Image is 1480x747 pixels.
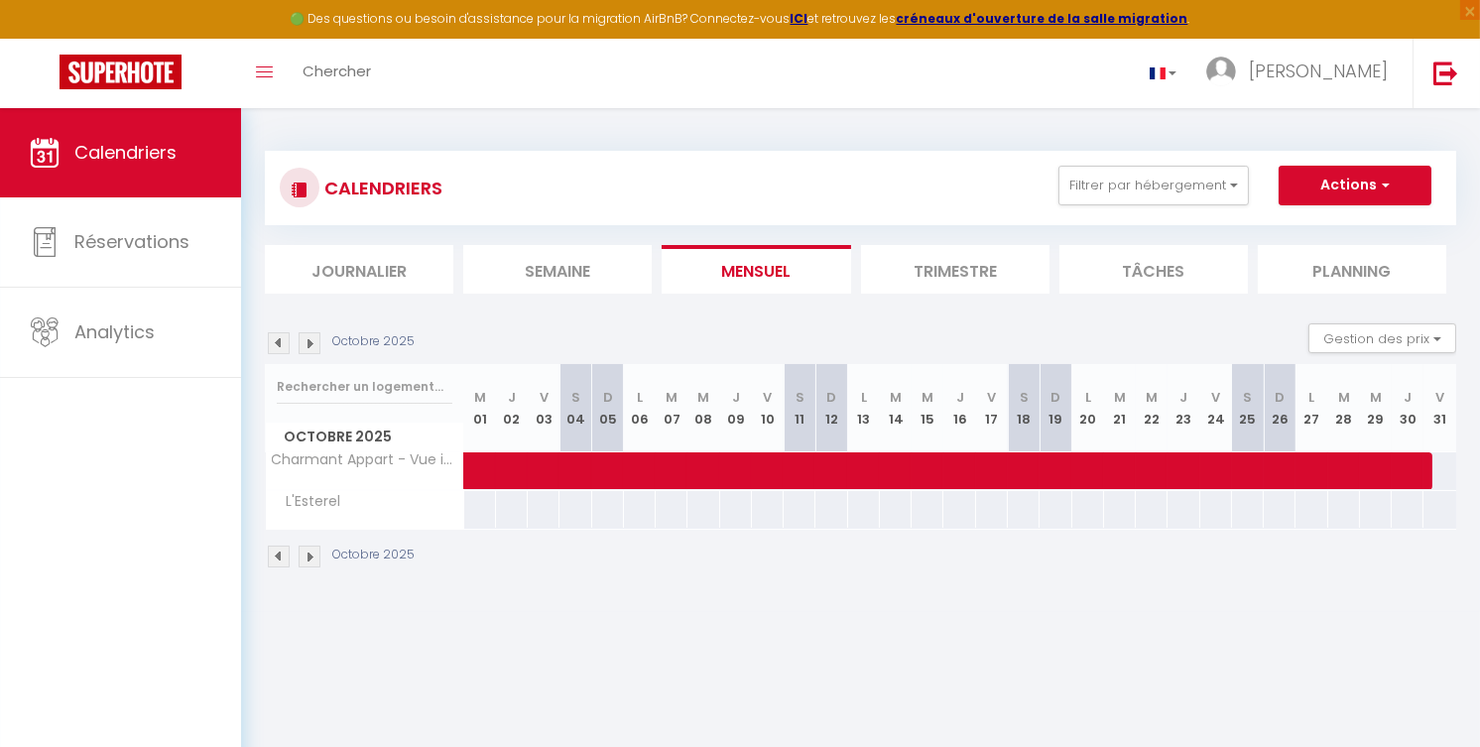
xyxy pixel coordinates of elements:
[303,61,371,81] span: Chercher
[764,388,773,407] abbr: V
[474,388,486,407] abbr: M
[1114,388,1126,407] abbr: M
[815,364,847,452] th: 12
[1168,364,1199,452] th: 23
[1179,388,1187,407] abbr: J
[1360,364,1392,452] th: 29
[697,388,709,407] abbr: M
[1295,364,1327,452] th: 27
[1085,388,1091,407] abbr: L
[463,245,652,294] li: Semaine
[1008,364,1040,452] th: 18
[1433,61,1458,85] img: logout
[1146,388,1158,407] abbr: M
[540,388,549,407] abbr: V
[277,369,452,405] input: Rechercher un logement...
[496,364,528,452] th: 02
[897,10,1188,27] a: créneaux d'ouverture de la salle migration
[319,166,442,210] h3: CALENDRIERS
[1423,364,1456,452] th: 31
[987,388,996,407] abbr: V
[1264,364,1295,452] th: 26
[464,364,496,452] th: 01
[332,332,415,351] p: Octobre 2025
[827,388,837,407] abbr: D
[74,319,155,344] span: Analytics
[559,364,591,452] th: 04
[637,388,643,407] abbr: L
[592,364,624,452] th: 05
[656,364,687,452] th: 07
[74,229,189,254] span: Réservations
[1206,57,1236,86] img: ...
[1104,364,1136,452] th: 21
[720,364,752,452] th: 09
[861,245,1049,294] li: Trimestre
[1191,39,1413,108] a: ... [PERSON_NAME]
[1258,245,1446,294] li: Planning
[1279,166,1431,205] button: Actions
[1338,388,1350,407] abbr: M
[662,245,850,294] li: Mensuel
[976,364,1008,452] th: 17
[265,245,453,294] li: Journalier
[880,364,912,452] th: 14
[1020,388,1029,407] abbr: S
[956,388,964,407] abbr: J
[1275,388,1285,407] abbr: D
[1309,388,1315,407] abbr: L
[1392,364,1423,452] th: 30
[266,423,463,451] span: Octobre 2025
[666,388,678,407] abbr: M
[912,364,943,452] th: 15
[508,388,516,407] abbr: J
[1050,388,1060,407] abbr: D
[603,388,613,407] abbr: D
[1059,245,1248,294] li: Tâches
[1232,364,1264,452] th: 25
[796,388,804,407] abbr: S
[1200,364,1232,452] th: 24
[60,55,182,89] img: Super Booking
[784,364,815,452] th: 11
[1328,364,1360,452] th: 28
[288,39,386,108] a: Chercher
[1249,59,1388,83] span: [PERSON_NAME]
[528,364,559,452] th: 03
[571,388,580,407] abbr: S
[943,364,975,452] th: 16
[890,388,902,407] abbr: M
[732,388,740,407] abbr: J
[1244,388,1253,407] abbr: S
[1404,388,1412,407] abbr: J
[16,8,75,67] button: Ouvrir le widget de chat LiveChat
[1040,364,1071,452] th: 19
[687,364,719,452] th: 08
[1058,166,1249,205] button: Filtrer par hébergement
[752,364,784,452] th: 10
[624,364,656,452] th: 06
[1435,388,1444,407] abbr: V
[269,452,467,467] span: Charmant Appart - Vue imprenable sur le lac Léman
[1072,364,1104,452] th: 20
[922,388,933,407] abbr: M
[791,10,808,27] a: ICI
[269,491,346,513] span: L'Esterel
[1370,388,1382,407] abbr: M
[74,140,177,165] span: Calendriers
[861,388,867,407] abbr: L
[1308,323,1456,353] button: Gestion des prix
[1211,388,1220,407] abbr: V
[848,364,880,452] th: 13
[1136,364,1168,452] th: 22
[332,546,415,564] p: Octobre 2025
